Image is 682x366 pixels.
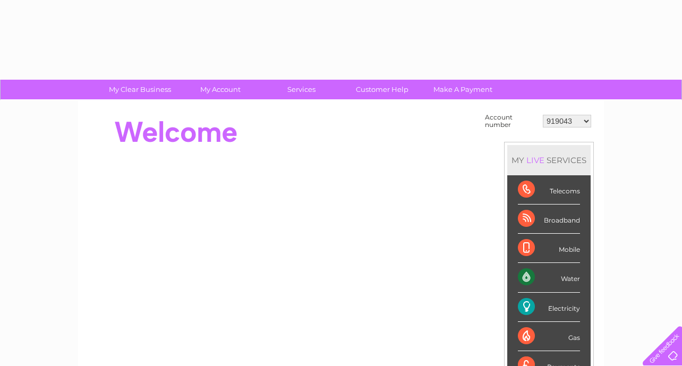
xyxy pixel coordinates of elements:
a: My Account [177,80,265,99]
td: Account number [482,111,540,131]
a: Services [258,80,345,99]
div: Electricity [518,293,580,322]
div: LIVE [524,155,547,165]
a: Make A Payment [419,80,507,99]
div: Water [518,263,580,292]
div: Telecoms [518,175,580,205]
a: Customer Help [338,80,426,99]
div: Mobile [518,234,580,263]
a: My Clear Business [96,80,184,99]
div: Gas [518,322,580,351]
div: Broadband [518,205,580,234]
div: MY SERVICES [507,145,591,175]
